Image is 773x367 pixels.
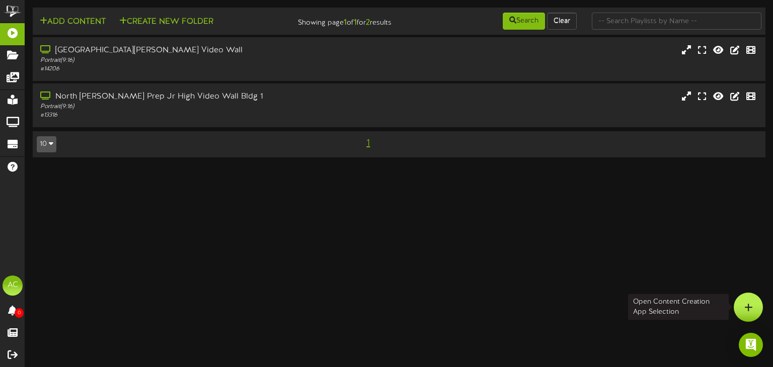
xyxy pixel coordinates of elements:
button: Clear [547,13,577,30]
span: 1 [364,138,372,149]
strong: 2 [366,18,370,27]
div: AC [3,276,23,296]
button: Create New Folder [116,16,216,28]
strong: 1 [354,18,357,27]
input: -- Search Playlists by Name -- [592,13,762,30]
div: [GEOGRAPHIC_DATA][PERSON_NAME] Video Wall [40,45,331,56]
button: Add Content [37,16,109,28]
strong: 1 [344,18,347,27]
div: Portrait ( 9:16 ) [40,56,331,65]
div: Showing page of for results [276,12,399,29]
div: North [PERSON_NAME] Prep Jr High Video Wall Bldg 1 [40,91,331,103]
div: Open Intercom Messenger [739,333,763,357]
span: 0 [15,308,24,318]
button: 10 [37,136,56,152]
div: # 14206 [40,65,331,73]
div: # 13316 [40,111,331,120]
button: Search [503,13,545,30]
div: Portrait ( 9:16 ) [40,103,331,111]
